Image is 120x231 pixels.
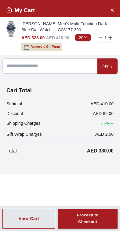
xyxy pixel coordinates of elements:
span: AED 410.00 [46,35,69,40]
h2: My Cart [6,6,35,15]
button: Close Account [107,5,117,15]
div: Proceed to Checkout [69,212,107,226]
p: AED 410.00 [91,101,114,107]
p: AED 2.00 [95,131,114,137]
p: Total [6,147,17,155]
span: 20% [75,34,91,41]
p: AED 330.00 [87,147,114,155]
div: View Cart [19,215,39,222]
p: Subtotal [6,101,22,107]
p: AED 82.00 [93,110,114,117]
button: Removeto Gift Wrap [21,43,62,51]
span: AED 328.00 [21,35,45,40]
p: Discount [6,110,23,117]
a: [PERSON_NAME] Men's Multi Function Dark Blue Dial Watch - LC08177.390 [21,21,115,33]
p: 1 [103,35,108,41]
span: FREE [100,120,114,128]
h4: Cart Total [6,86,114,95]
p: Shipping Charges [6,120,40,128]
span: Remove to Gift Wrap [31,44,60,50]
p: Gift Wrap Charges [6,131,42,137]
button: Proceed to Checkout [58,209,118,229]
img: ... [5,21,17,37]
button: View Cart [2,209,55,229]
div: Apply [102,63,113,70]
button: Apply [97,58,118,74]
